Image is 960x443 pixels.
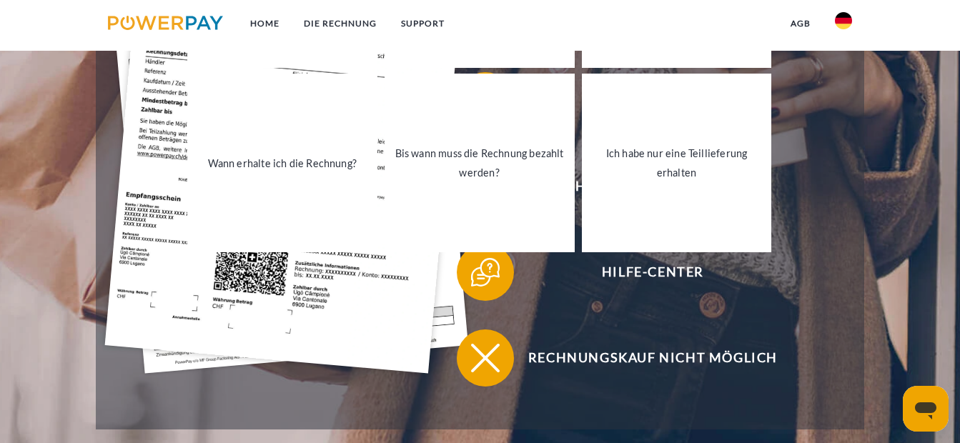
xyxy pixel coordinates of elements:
[196,154,369,173] div: Wann erhalte ich die Rechnung?
[477,329,828,387] span: Rechnungskauf nicht möglich
[238,11,292,36] a: Home
[477,244,828,301] span: Hilfe-Center
[457,329,828,387] button: Rechnungskauf nicht möglich
[457,244,828,301] button: Hilfe-Center
[467,340,503,376] img: qb_close.svg
[108,16,223,30] img: logo-powerpay.svg
[778,11,823,36] a: agb
[292,11,389,36] a: DIE RECHNUNG
[835,12,852,29] img: de
[389,11,457,36] a: SUPPORT
[590,144,763,182] div: Ich habe nur eine Teillieferung erhalten
[393,144,566,182] div: Bis wann muss die Rechnung bezahlt werden?
[903,386,949,432] iframe: Schaltfläche zum Öffnen des Messaging-Fensters
[467,254,503,290] img: qb_help.svg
